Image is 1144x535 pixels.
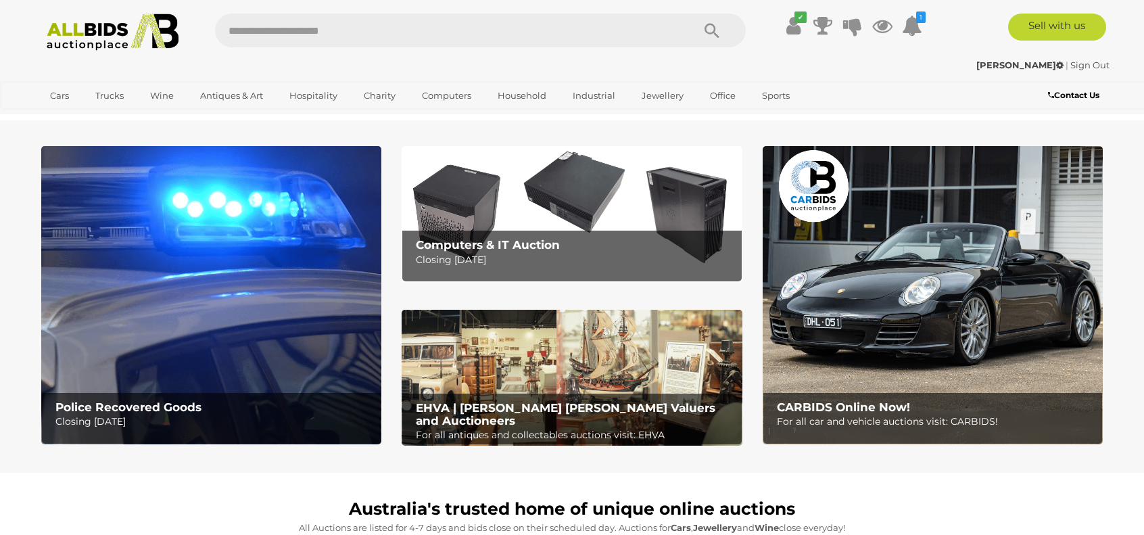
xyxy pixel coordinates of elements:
[191,85,272,107] a: Antiques & Art
[1066,60,1068,70] span: |
[41,146,381,444] img: Police Recovered Goods
[416,252,734,269] p: Closing [DATE]
[564,85,624,107] a: Industrial
[902,14,922,38] a: 1
[763,146,1103,444] a: CARBIDS Online Now! CARBIDS Online Now! For all car and vehicle auctions visit: CARBIDS!
[416,427,734,444] p: For all antiques and collectables auctions visit: EHVA
[1048,88,1103,103] a: Contact Us
[141,85,183,107] a: Wine
[55,413,374,430] p: Closing [DATE]
[416,238,560,252] b: Computers & IT Auction
[701,85,744,107] a: Office
[1070,60,1110,70] a: Sign Out
[55,400,201,414] b: Police Recovered Goods
[41,85,78,107] a: Cars
[87,85,133,107] a: Trucks
[1048,90,1099,100] b: Contact Us
[402,146,742,282] a: Computers & IT Auction Computers & IT Auction Closing [DATE]
[794,11,807,23] i: ✔
[402,146,742,282] img: Computers & IT Auction
[755,522,779,533] strong: Wine
[416,401,715,427] b: EHVA | [PERSON_NAME] [PERSON_NAME] Valuers and Auctioneers
[48,500,1096,519] h1: Australia's trusted home of unique online auctions
[753,85,799,107] a: Sports
[41,107,155,129] a: [GEOGRAPHIC_DATA]
[777,400,910,414] b: CARBIDS Online Now!
[355,85,404,107] a: Charity
[402,310,742,446] a: EHVA | Evans Hastings Valuers and Auctioneers EHVA | [PERSON_NAME] [PERSON_NAME] Valuers and Auct...
[402,310,742,446] img: EHVA | Evans Hastings Valuers and Auctioneers
[281,85,346,107] a: Hospitality
[693,522,737,533] strong: Jewellery
[777,413,1095,430] p: For all car and vehicle auctions visit: CARBIDS!
[976,60,1064,70] strong: [PERSON_NAME]
[1008,14,1106,41] a: Sell with us
[783,14,803,38] a: ✔
[633,85,692,107] a: Jewellery
[413,85,480,107] a: Computers
[489,85,555,107] a: Household
[41,146,381,444] a: Police Recovered Goods Police Recovered Goods Closing [DATE]
[976,60,1066,70] a: [PERSON_NAME]
[763,146,1103,444] img: CARBIDS Online Now!
[671,522,691,533] strong: Cars
[39,14,186,51] img: Allbids.com.au
[678,14,746,47] button: Search
[916,11,926,23] i: 1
